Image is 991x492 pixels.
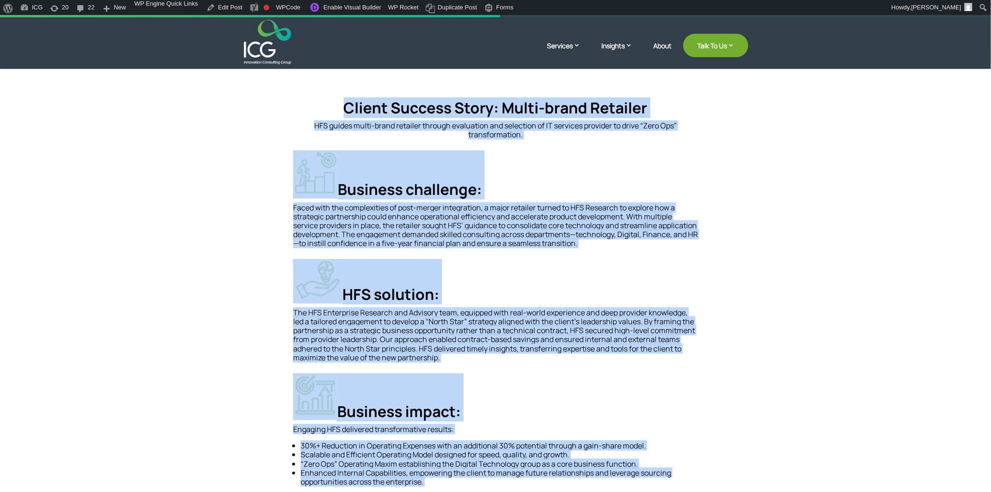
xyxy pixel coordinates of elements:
span: 20 [62,4,68,19]
span: Faced with the complexities of post-merger integration, a major retailer turned to HFS Research t... [293,202,698,249]
a: Insights [601,41,642,64]
li: Enhanced Internal Capabilities, empowering the client to manage future relationships and leverage... [301,469,698,486]
span: Duplicate Post [438,4,477,19]
a: About [653,42,672,64]
span: [PERSON_NAME] [911,4,961,11]
li: Scalable and Efficient Operating Model designed for speed, quality, and growth. [301,450,698,459]
h4: HFS solution: [293,259,698,308]
li: “Zero Ops” Operating Maxim establishing the Digital Technology group as a core business function. [301,460,698,469]
span: Forms [496,4,514,19]
img: ICG [244,20,291,64]
span: The HFS Enterprise Research and Advisory team, equipped with real-world experience and deep provi... [293,307,695,363]
a: Talk To Us [683,34,748,57]
p: HFS guides multi-brand retailer through evaluation and selection of IT services provider to drive... [293,121,698,139]
div: Focus keyphrase not set [264,5,269,10]
span: Business impact: [337,401,461,422]
span: New [114,4,126,19]
iframe: Chat Widget [836,391,991,492]
p: Engaging HFS delivered transformative results: [293,425,698,441]
h4: Client Success Story: Multi-brand Retailer [293,99,698,121]
h4: Business challenge: [293,150,698,203]
li: 30%+ Reduction in Operating Expenses with an additional 30% potential through a gain-share model. [301,441,698,450]
a: Services [547,41,590,64]
span: 22 [88,4,95,19]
